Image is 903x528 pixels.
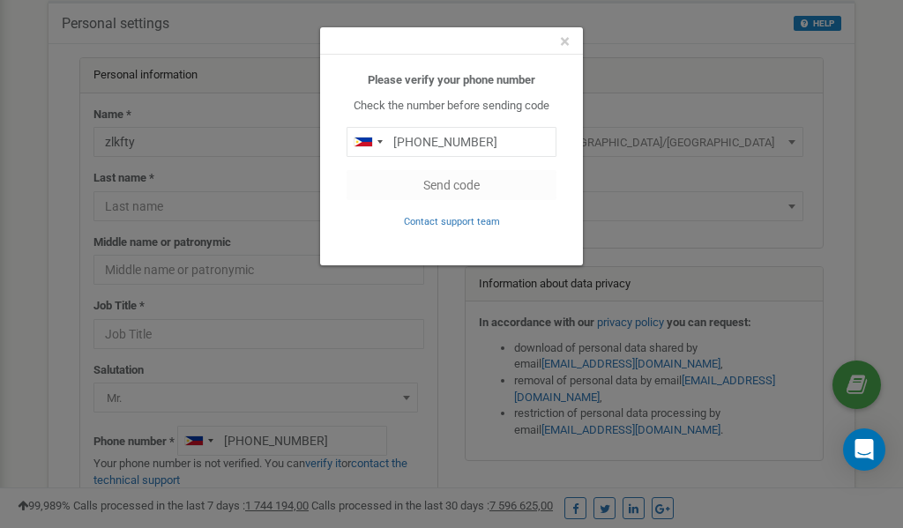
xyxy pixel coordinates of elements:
[560,31,570,52] span: ×
[347,128,388,156] div: Telephone country code
[347,127,556,157] input: 0905 123 4567
[368,73,535,86] b: Please verify your phone number
[843,428,885,471] div: Open Intercom Messenger
[560,33,570,51] button: Close
[347,98,556,115] p: Check the number before sending code
[347,170,556,200] button: Send code
[404,214,500,227] a: Contact support team
[404,216,500,227] small: Contact support team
